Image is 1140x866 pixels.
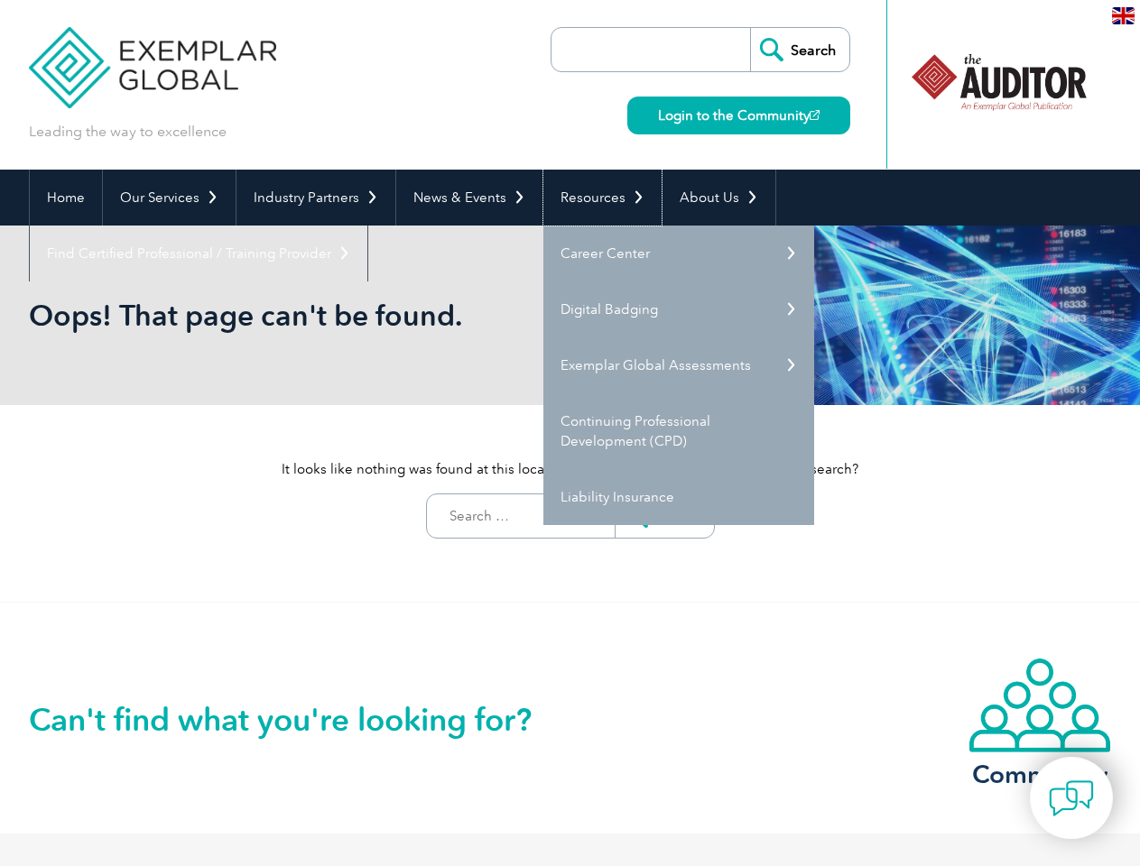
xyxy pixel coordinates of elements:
[1049,776,1094,821] img: contact-chat.png
[543,281,814,337] a: Digital Badging
[29,459,1112,479] p: It looks like nothing was found at this location. Maybe try one of the links below or a search?
[627,97,850,134] a: Login to the Community
[543,393,814,469] a: Continuing Professional Development (CPD)
[810,110,820,120] img: open_square.png
[30,170,102,226] a: Home
[103,170,236,226] a: Our Services
[968,763,1112,786] h3: Community
[29,122,227,142] p: Leading the way to excellence
[543,337,814,393] a: Exemplar Global Assessments
[1112,7,1135,24] img: en
[236,170,395,226] a: Industry Partners
[663,170,775,226] a: About Us
[968,657,1112,754] img: icon-community.webp
[750,28,849,71] input: Search
[543,170,662,226] a: Resources
[396,170,542,226] a: News & Events
[968,657,1112,786] a: Community
[30,226,367,281] a: Find Certified Professional / Training Provider
[29,705,570,734] h2: Can't find what you're looking for?
[543,469,814,525] a: Liability Insurance
[29,298,722,333] h1: Oops! That page can't be found.
[543,226,814,281] a: Career Center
